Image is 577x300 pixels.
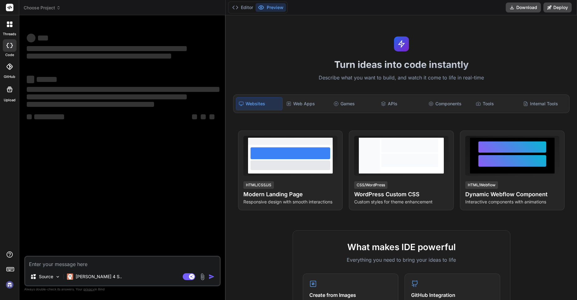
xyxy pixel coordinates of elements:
span: ‌ [27,87,219,92]
h2: What makes IDE powerful [303,240,500,254]
p: Custom styles for theme enhancement [354,199,448,205]
img: Pick Models [55,274,60,279]
div: HTML/Webflow [465,181,498,189]
p: Describe what you want to build, and watch it come to life in real-time [229,74,573,82]
span: ‌ [27,94,187,99]
p: Responsive design with smooth interactions [243,199,337,205]
p: Always double-check its answers. Your in Bind [24,286,221,292]
h4: Create from Images [309,291,392,299]
label: threads [3,31,16,37]
div: Websites [236,97,283,110]
p: Source [39,274,53,280]
span: ‌ [37,77,57,82]
div: Components [426,97,472,110]
span: ‌ [27,114,32,119]
span: ‌ [27,34,35,42]
span: ‌ [209,114,214,119]
span: ‌ [27,102,154,107]
div: Internal Tools [521,97,567,110]
div: Web Apps [284,97,330,110]
span: ‌ [27,76,34,83]
span: Choose Project [24,5,61,11]
img: Claude 4 Sonnet [67,274,73,280]
button: Deploy [543,2,572,12]
span: ‌ [27,54,171,59]
label: Upload [4,98,16,103]
p: Everything you need to bring your ideas to life [303,256,500,264]
img: attachment [199,273,206,280]
h4: WordPress Custom CSS [354,190,448,199]
label: GitHub [4,74,15,79]
span: ‌ [38,36,48,40]
button: Download [506,2,541,12]
h4: GitHub Integration [411,291,494,299]
span: ‌ [34,114,64,119]
img: signin [4,279,15,290]
p: [PERSON_NAME] 4 S.. [76,274,122,280]
span: privacy [83,287,95,291]
div: CSS/WordPress [354,181,387,189]
span: ‌ [201,114,206,119]
label: code [5,52,14,58]
span: ‌ [27,46,187,51]
h1: Turn ideas into code instantly [229,59,573,70]
div: Games [331,97,377,110]
button: Editor [230,3,256,12]
button: Preview [256,3,286,12]
div: APIs [378,97,425,110]
div: HTML/CSS/JS [243,181,274,189]
h4: Modern Landing Page [243,190,337,199]
span: ‌ [192,114,197,119]
h4: Dynamic Webflow Component [465,190,559,199]
div: Tools [473,97,519,110]
img: icon [209,274,215,280]
p: Interactive components with animations [465,199,559,205]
